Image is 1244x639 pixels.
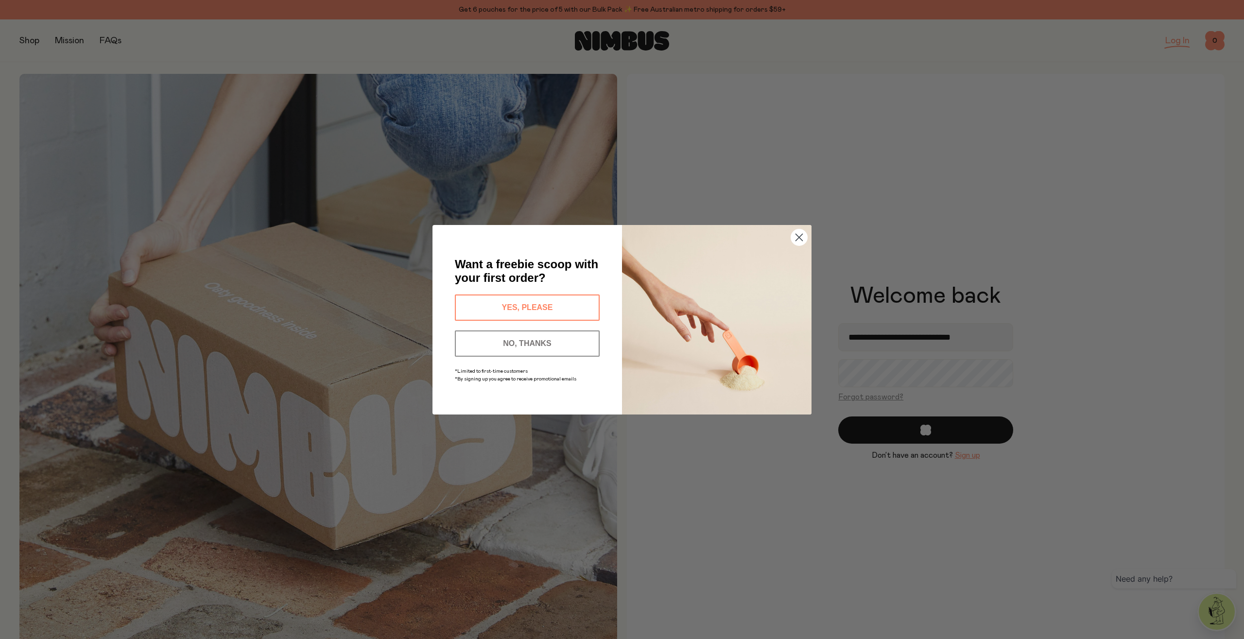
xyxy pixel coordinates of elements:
button: YES, PLEASE [455,294,600,321]
span: Want a freebie scoop with your first order? [455,258,598,284]
button: NO, THANKS [455,330,600,357]
span: *By signing up you agree to receive promotional emails [455,377,576,381]
span: *Limited to first-time customers [455,369,528,374]
img: c0d45117-8e62-4a02-9742-374a5db49d45.jpeg [622,225,812,414]
button: Close dialog [791,229,808,246]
